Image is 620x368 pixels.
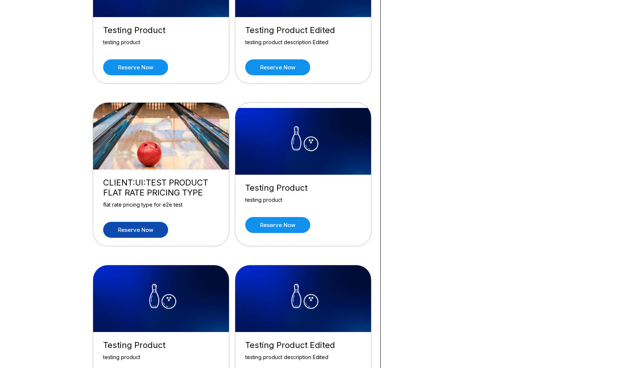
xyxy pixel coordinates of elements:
[103,201,219,214] div: flat rate pricing type for e2e test
[103,59,168,75] a: Reserve now
[245,340,361,350] div: Testing Product Edited
[245,183,361,193] div: Testing Product
[103,39,219,52] div: testing product
[235,108,372,175] img: Testing Product
[103,25,219,35] div: Testing Product
[245,354,361,367] div: testing product description Edited
[93,265,230,332] img: Testing Product
[245,217,310,233] a: Reserve now
[103,354,219,367] div: testing product
[103,222,168,238] a: Reserve now
[103,178,219,198] div: CLIENT:UI:TEST PRODUCT FLAT RATE PRICING TYPE
[245,197,361,210] div: testing product
[245,25,361,35] div: Testing Product Edited
[93,103,230,170] img: CLIENT:UI:TEST PRODUCT FLAT RATE PRICING TYPE
[245,59,310,75] a: Reserve now
[103,340,219,350] div: Testing Product
[245,39,361,52] div: testing product description Edited
[235,265,372,332] img: Testing Product Edited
